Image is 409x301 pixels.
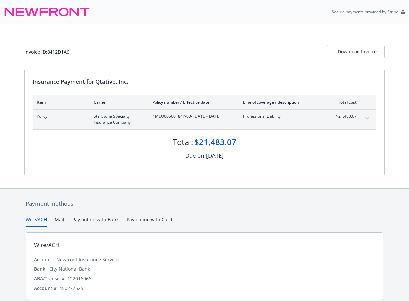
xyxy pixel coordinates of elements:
div: Account: [34,256,54,263]
button: Download Invoice [327,45,385,58]
div: Total cost [332,99,357,105]
div: Account # [34,285,57,292]
div: Insurance Payment for Qtative, Inc. [33,77,376,86]
span: StarStone Specialty Insurance Company [94,113,142,125]
span: Policy [37,113,83,119]
div: Due on [185,151,204,160]
div: Newfront Insurance Services [56,256,121,263]
span: Professional Liability [243,113,321,119]
div: PolicyStarStone Specialty Insurance Company#MEO00500184P-00- [DATE]-[DATE]Professional Liability$... [33,110,376,129]
button: Pay online with Card [127,216,172,227]
div: 450277525 [59,285,83,292]
div: Carrier [94,99,142,105]
button: expand content [362,113,372,124]
div: ABA/Transit # [34,275,65,282]
button: Pay online with Bank [72,216,119,227]
div: City National Bank [49,265,90,272]
button: Mail [55,216,64,227]
span: #MEO00500184P-00 - [DATE]-[DATE] [153,113,232,119]
div: Bank: [34,265,47,272]
div: 122016066 [67,275,91,282]
button: Wire/ACH [26,216,47,227]
div: Wire/ACH [34,241,60,249]
span: $21,483.07 [332,113,357,119]
div: $21,483.07 [194,136,236,148]
div: Policy number / Effective date [153,99,232,105]
div: Payment methods [26,199,383,208]
div: Line of coverage / description [243,99,321,105]
p: Secure payments provided by Stripe [332,9,398,15]
div: [DATE] [206,151,224,160]
div: Item [37,99,83,105]
div: Download Invoice [338,45,374,58]
div: Total: [173,136,193,148]
div: Invoice ID: 8412D1A6 [24,48,69,55]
